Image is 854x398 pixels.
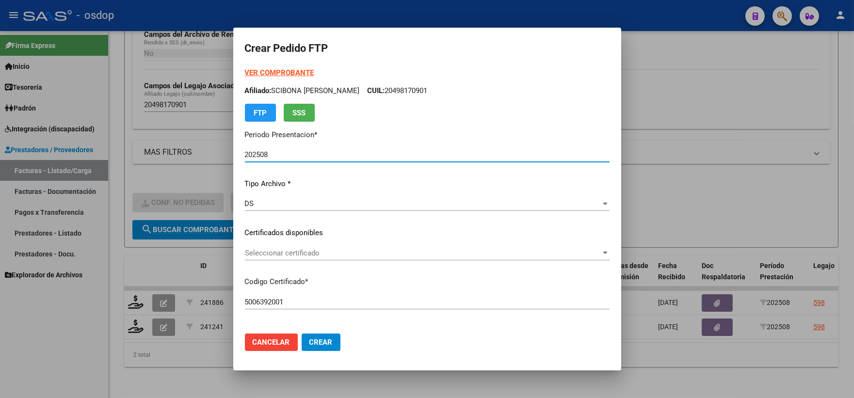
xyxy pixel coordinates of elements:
span: CUIL: [368,86,385,95]
span: Crear [309,338,333,347]
p: Periodo Presentacion [245,129,610,141]
p: SCIBONA [PERSON_NAME] 20498170901 [245,85,610,96]
span: SSS [292,109,306,117]
button: Cancelar [245,334,298,351]
h2: Crear Pedido FTP [245,39,610,58]
a: VER COMPROBANTE [245,68,314,77]
p: Codigo Certificado [245,276,610,287]
p: Certificados disponibles [245,227,610,239]
span: Afiliado: [245,86,272,95]
span: DS [245,199,254,208]
span: Cancelar [253,338,290,347]
p: Fec. Vencimiento del Certificado [245,326,610,337]
p: Tipo Archivo * [245,178,610,190]
button: FTP [245,104,276,122]
button: SSS [284,104,315,122]
button: Crear [302,334,340,351]
span: FTP [254,109,267,117]
span: Seleccionar certificado [245,249,601,257]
